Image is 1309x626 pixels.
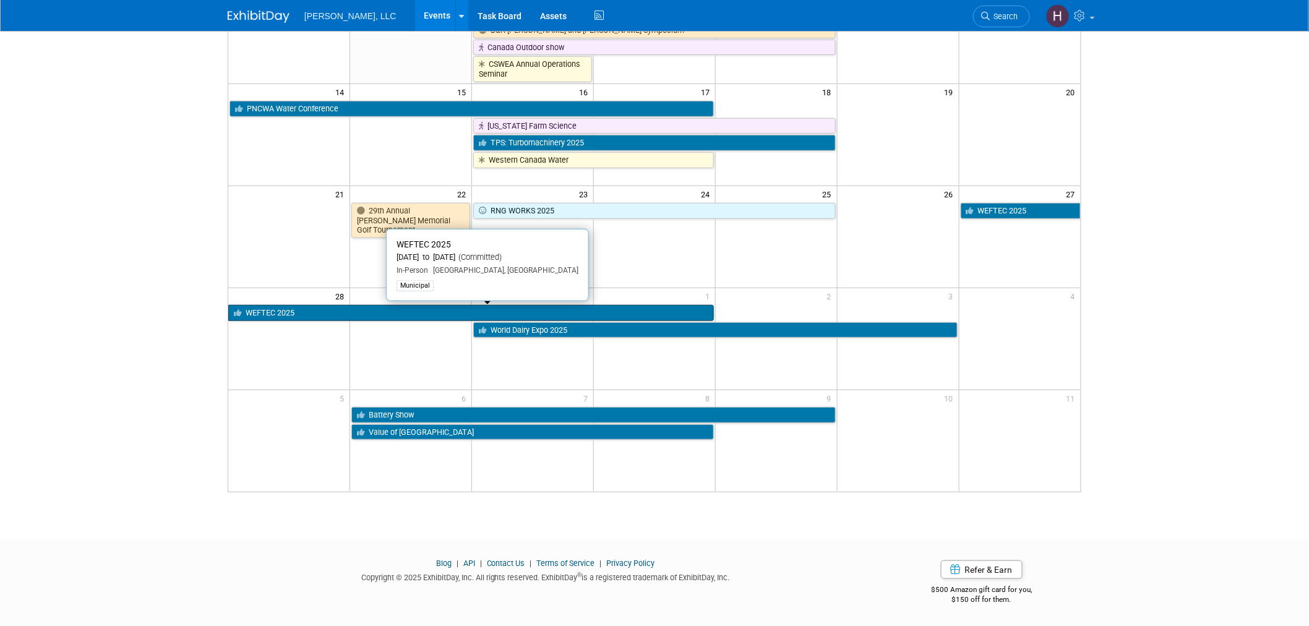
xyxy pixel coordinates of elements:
span: [GEOGRAPHIC_DATA], [GEOGRAPHIC_DATA] [428,266,578,275]
span: [PERSON_NAME], LLC [304,11,397,21]
div: Municipal [397,280,434,291]
span: 23 [578,186,593,202]
span: | [597,559,605,568]
a: 29th Annual [PERSON_NAME] Memorial Golf Tournament [351,203,470,238]
span: 24 [700,186,715,202]
a: WEFTEC 2025 [228,305,714,321]
a: World Dairy Expo 2025 [473,322,957,338]
span: 27 [1065,186,1081,202]
a: Search [973,6,1030,27]
span: 1 [704,288,715,304]
span: (Committed) [455,252,502,262]
a: CSWEA Annual Operations Seminar [473,56,592,82]
span: Search [990,12,1018,21]
span: 14 [334,84,350,100]
a: Terms of Service [537,559,595,568]
a: Refer & Earn [941,560,1023,579]
div: [DATE] to [DATE] [397,252,578,263]
div: $500 Amazon gift card for you, [882,577,1082,605]
span: 7 [582,390,593,406]
span: 22 [456,186,471,202]
img: Hannah Mulholland [1046,4,1070,28]
div: Copyright © 2025 ExhibitDay, Inc. All rights reserved. ExhibitDay is a registered trademark of Ex... [228,569,864,583]
span: 3 [948,288,959,304]
span: 2 [826,288,837,304]
div: $150 off for them. [882,594,1082,605]
span: | [527,559,535,568]
sup: ® [578,572,582,578]
span: 15 [456,84,471,100]
a: Contact Us [487,559,525,568]
span: 6 [460,390,471,406]
span: 18 [822,84,837,100]
a: API [463,559,475,568]
a: Blog [436,559,452,568]
a: PNCWA Water Conference [230,101,714,117]
span: 21 [334,186,350,202]
span: | [477,559,485,568]
a: Western Canada Water [473,152,714,168]
a: Canada Outdoor show [473,40,836,56]
a: Battery Show [351,407,835,423]
span: | [453,559,461,568]
span: 11 [1065,390,1081,406]
a: WEFTEC 2025 [961,203,1081,219]
span: 26 [943,186,959,202]
span: 10 [943,390,959,406]
span: WEFTEC 2025 [397,239,451,249]
span: 8 [704,390,715,406]
a: RNG WORKS 2025 [473,203,836,219]
span: 16 [578,84,593,100]
span: 19 [943,84,959,100]
span: 28 [334,288,350,304]
span: 5 [338,390,350,406]
a: Value of [GEOGRAPHIC_DATA] [351,424,714,440]
a: [US_STATE] Farm Science [473,118,836,134]
img: ExhibitDay [228,11,290,23]
span: 4 [1070,288,1081,304]
span: 25 [822,186,837,202]
span: In-Person [397,266,428,275]
a: TPS: Turbomachinery 2025 [473,135,836,151]
span: 9 [826,390,837,406]
span: 20 [1065,84,1081,100]
span: 17 [700,84,715,100]
a: Privacy Policy [607,559,655,568]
